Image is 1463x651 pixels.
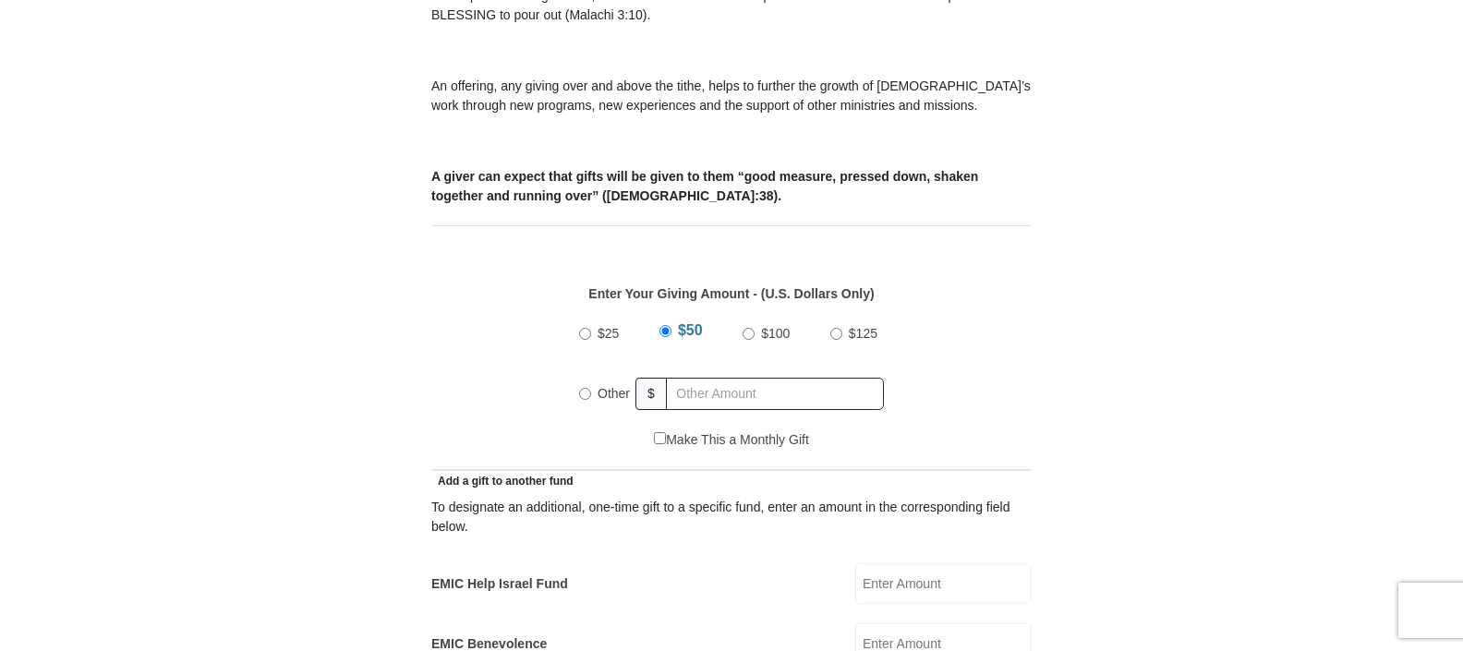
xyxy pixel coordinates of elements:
[431,498,1032,536] div: To designate an additional, one-time gift to a specific fund, enter an amount in the correspondin...
[598,326,619,341] span: $25
[431,475,574,488] span: Add a gift to another fund
[654,432,666,444] input: Make This a Monthly Gift
[635,378,667,410] span: $
[431,574,568,594] label: EMIC Help Israel Fund
[761,326,790,341] span: $100
[678,322,703,338] span: $50
[654,430,809,450] label: Make This a Monthly Gift
[849,326,877,341] span: $125
[666,378,884,410] input: Other Amount
[588,286,874,301] strong: Enter Your Giving Amount - (U.S. Dollars Only)
[855,563,1032,604] input: Enter Amount
[431,169,978,203] b: A giver can expect that gifts will be given to them “good measure, pressed down, shaken together ...
[598,386,630,401] span: Other
[431,77,1032,115] p: An offering, any giving over and above the tithe, helps to further the growth of [DEMOGRAPHIC_DAT...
